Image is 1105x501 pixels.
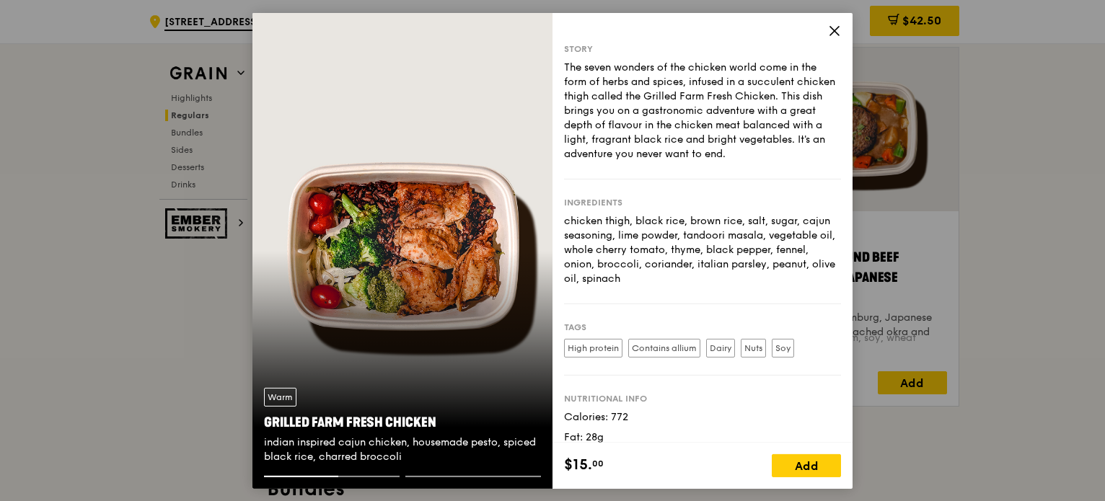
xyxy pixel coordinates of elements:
[264,435,541,464] div: indian inspired cajun chicken, housemade pesto, spiced black rice, charred broccoli
[564,60,841,161] div: The seven wonders of the chicken world come in the form of herbs and spices, infused in a succule...
[592,458,604,469] span: 00
[564,338,622,357] label: High protein
[564,196,841,208] div: Ingredients
[772,454,841,477] div: Add
[264,388,296,407] div: Warm
[772,338,794,357] label: Soy
[264,412,541,433] div: Grilled Farm Fresh Chicken
[564,43,841,54] div: Story
[564,213,841,285] div: chicken thigh, black rice, brown rice, salt, sugar, cajun seasoning, lime powder, tandoori masala...
[564,409,841,424] div: Calories: 772
[741,338,766,357] label: Nuts
[564,454,592,476] span: $15.
[628,338,700,357] label: Contains allium
[564,321,841,332] div: Tags
[564,430,841,444] div: Fat: 28g
[706,338,735,357] label: Dairy
[564,392,841,404] div: Nutritional info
